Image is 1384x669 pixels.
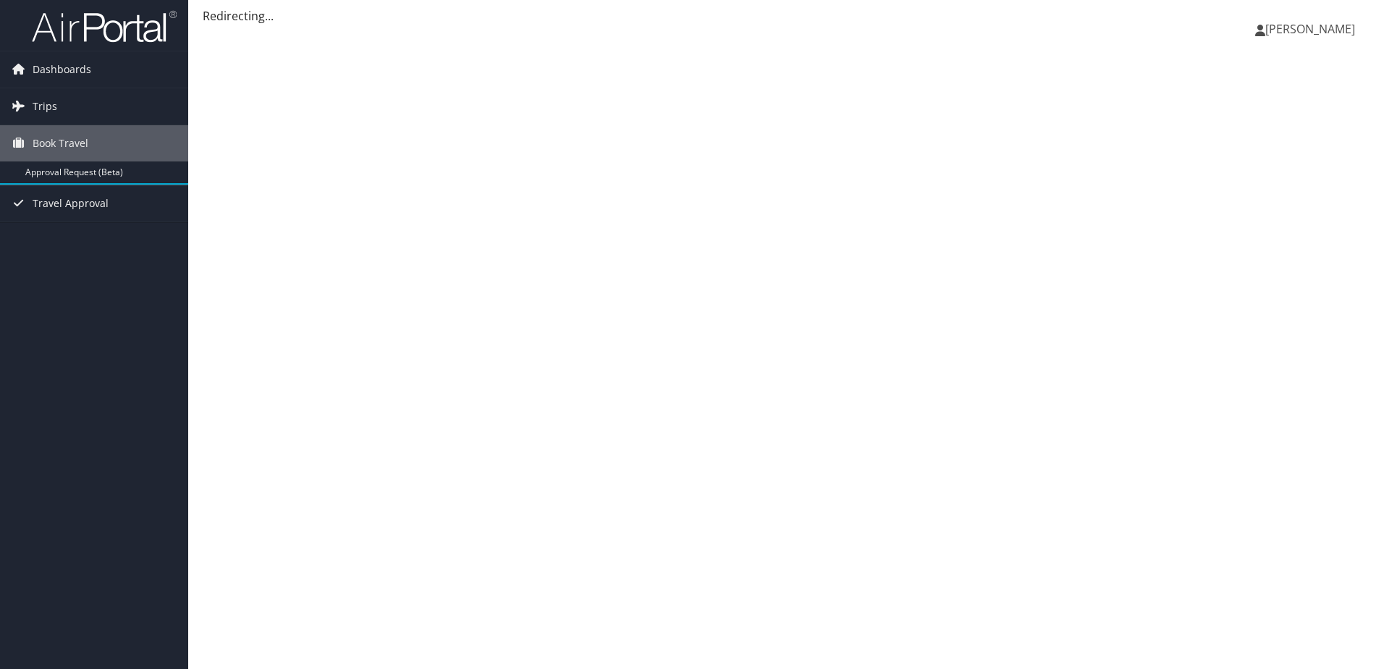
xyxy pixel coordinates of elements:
[1265,21,1355,37] span: [PERSON_NAME]
[33,51,91,88] span: Dashboards
[33,185,109,222] span: Travel Approval
[33,88,57,125] span: Trips
[1255,7,1370,51] a: [PERSON_NAME]
[32,9,177,43] img: airportal-logo.png
[33,125,88,161] span: Book Travel
[203,7,1370,25] div: Redirecting...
